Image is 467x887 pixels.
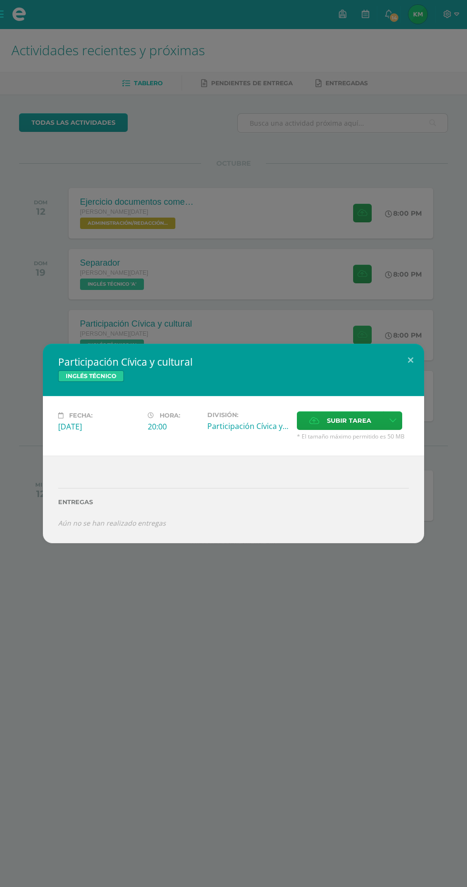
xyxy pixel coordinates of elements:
span: Fecha: [69,412,92,419]
span: Subir tarea [327,412,371,429]
div: [DATE] [58,421,140,432]
h2: Participación Cívica y cultural [58,355,409,369]
span: * El tamaño máximo permitido es 50 MB [297,432,409,440]
label: División: [207,411,289,419]
span: Hora: [160,412,180,419]
div: 20:00 [148,421,200,432]
span: INGLÉS TÉCNICO [58,370,124,382]
div: Participación Cívica y Cultural [207,421,289,431]
label: Entregas [58,498,409,506]
button: Close (Esc) [397,344,424,376]
i: Aún no se han realizado entregas [58,518,166,528]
